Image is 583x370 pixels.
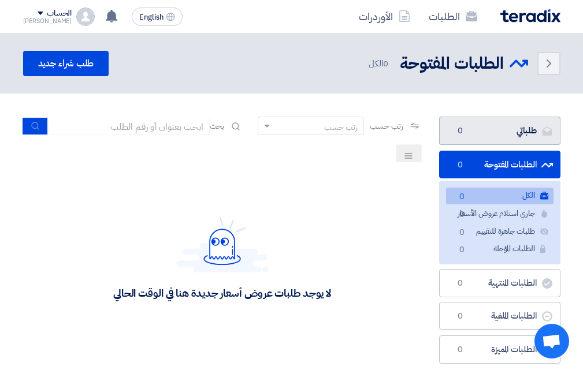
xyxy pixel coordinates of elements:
div: رتب حسب [324,121,358,133]
img: Hello [176,216,269,272]
span: 0 [383,57,388,70]
img: profile_test.png [76,8,95,26]
a: الطلبات المؤجلة [446,241,554,257]
span: رتب حسب [370,120,403,132]
div: لا يوجد طلبات عروض أسعار جديدة هنا في الوقت الحالي [113,286,331,300]
span: 0 [455,227,469,239]
span: الكل [369,57,391,70]
span: 0 [455,191,469,203]
div: الحساب [47,9,72,18]
a: الطلبات [419,3,487,30]
a: الكل [446,188,554,204]
span: 0 [454,125,467,137]
span: 0 [454,159,467,171]
span: 0 [454,344,467,356]
span: 0 [454,311,467,322]
a: طلب شراء جديد [23,51,109,76]
a: الطلبات المفتوحة0 [439,151,560,179]
a: الطلبات الملغية0 [439,302,560,330]
input: ابحث بعنوان أو رقم الطلب [48,118,210,135]
span: 0 [454,278,467,289]
a: جاري استلام عروض الأسعار [446,205,554,222]
div: Open chat [534,324,569,358]
a: طلباتي0 [439,117,560,145]
a: الطلبات المنتهية0 [439,269,560,297]
div: [PERSON_NAME] [23,18,72,24]
a: الطلبات المميزة0 [439,335,560,364]
span: 0 [455,209,469,221]
img: Teradix logo [500,9,560,23]
a: طلبات جاهزة للتقييم [446,223,554,240]
span: 0 [455,244,469,256]
h2: الطلبات المفتوحة [400,53,504,75]
button: English [132,8,183,26]
span: بحث [210,120,225,132]
a: الأوردرات [350,3,419,30]
span: English [139,13,164,21]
